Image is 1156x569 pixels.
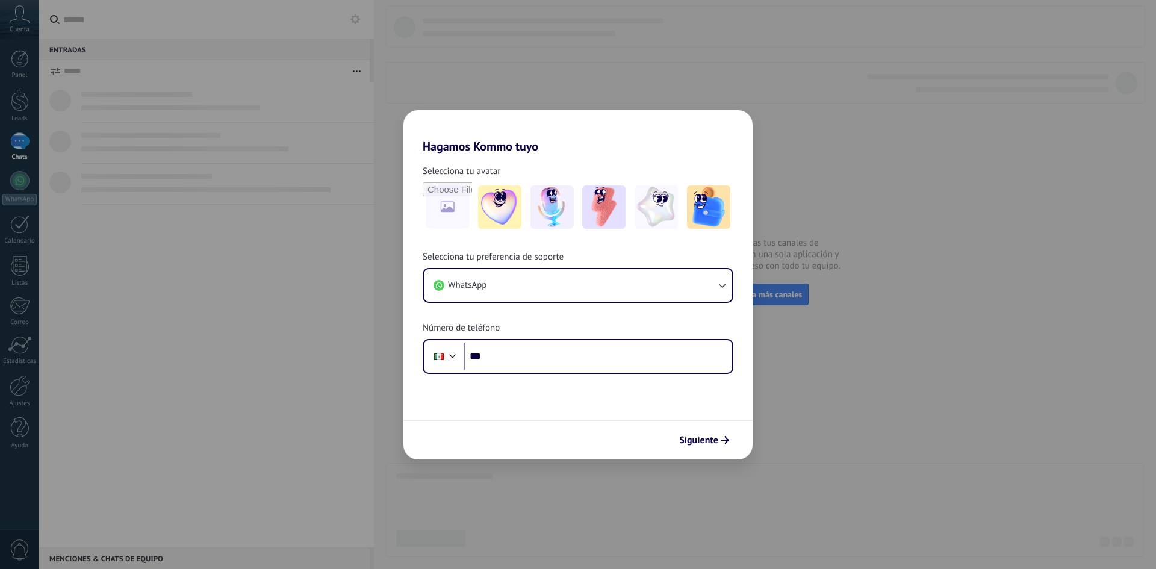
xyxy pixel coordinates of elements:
span: Selecciona tu avatar [423,166,500,178]
img: -2.jpeg [530,185,574,229]
img: -3.jpeg [582,185,626,229]
img: -5.jpeg [687,185,730,229]
button: Siguiente [674,430,735,450]
img: -4.jpeg [635,185,678,229]
span: Número de teléfono [423,322,500,334]
h2: Hagamos Kommo tuyo [403,110,753,154]
button: WhatsApp [424,269,732,302]
span: Siguiente [679,436,718,444]
img: -1.jpeg [478,185,521,229]
span: WhatsApp [448,279,486,291]
div: Mexico: + 52 [427,344,450,369]
span: Selecciona tu preferencia de soporte [423,251,564,263]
